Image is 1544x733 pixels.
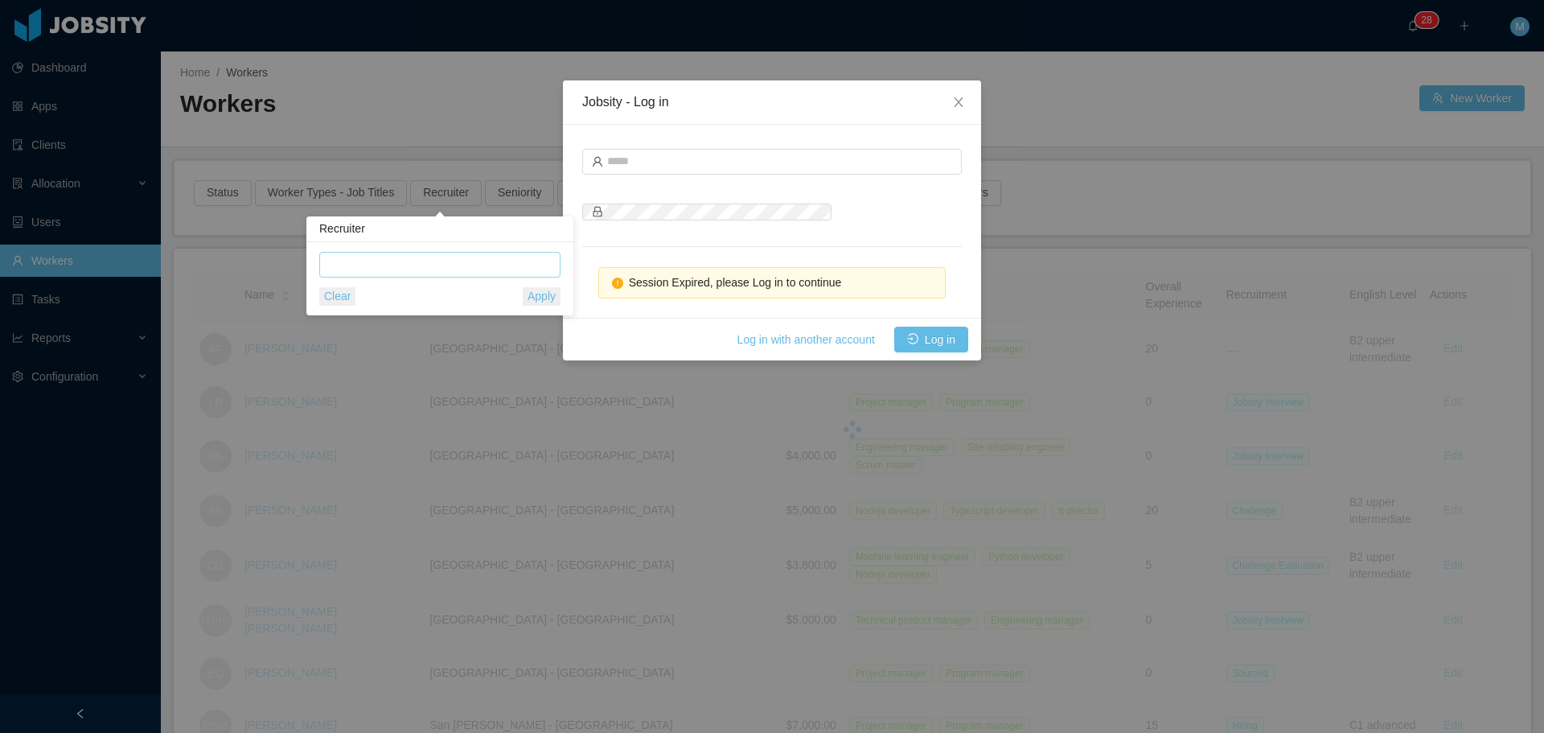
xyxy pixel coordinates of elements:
i: icon: close [952,96,965,109]
button: Clear [319,287,355,306]
button: Close [936,80,981,126]
div: Recruiter [306,216,573,242]
button: icon: loginLog in [894,327,968,352]
i: icon: lock [592,206,603,217]
i: icon: user [592,156,603,167]
button: Log in with another account [725,327,888,352]
button: Apply [523,287,561,306]
i: icon: exclamation-circle [612,278,623,289]
div: Jobsity - Log in [582,93,962,111]
span: Session Expired, please Log in to continue [629,276,842,289]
